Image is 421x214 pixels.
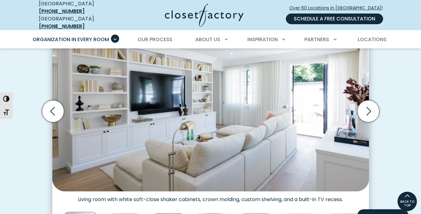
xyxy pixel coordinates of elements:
[289,5,388,11] span: Over 60 Locations in [GEOGRAPHIC_DATA]!
[39,23,85,30] a: [PHONE_NUMBER]
[39,8,85,15] a: [PHONE_NUMBER]
[138,36,172,43] span: Our Process
[355,98,382,125] button: Next slide
[358,36,387,43] span: Locations
[39,15,116,30] div: [GEOGRAPHIC_DATA]
[304,36,329,43] span: Partners
[247,36,278,43] span: Inspiration
[195,36,220,43] span: About Us
[165,4,244,27] img: Closet Factory Logo
[52,20,369,191] img: Living room with built in white shaker cabinets and book shelves
[52,191,369,203] figcaption: Living room with white soft-close shaker cabinets, crown molding, custom shelving, and a built-in...
[33,36,109,43] span: Organization in Every Room
[28,31,393,48] nav: Primary Menu
[286,14,383,24] a: Schedule a Free Consultation
[397,200,417,207] span: BACK TO TOP
[289,3,388,14] a: Over 60 Locations in [GEOGRAPHIC_DATA]!
[397,191,417,211] a: BACK TO TOP
[39,98,66,125] button: Previous slide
